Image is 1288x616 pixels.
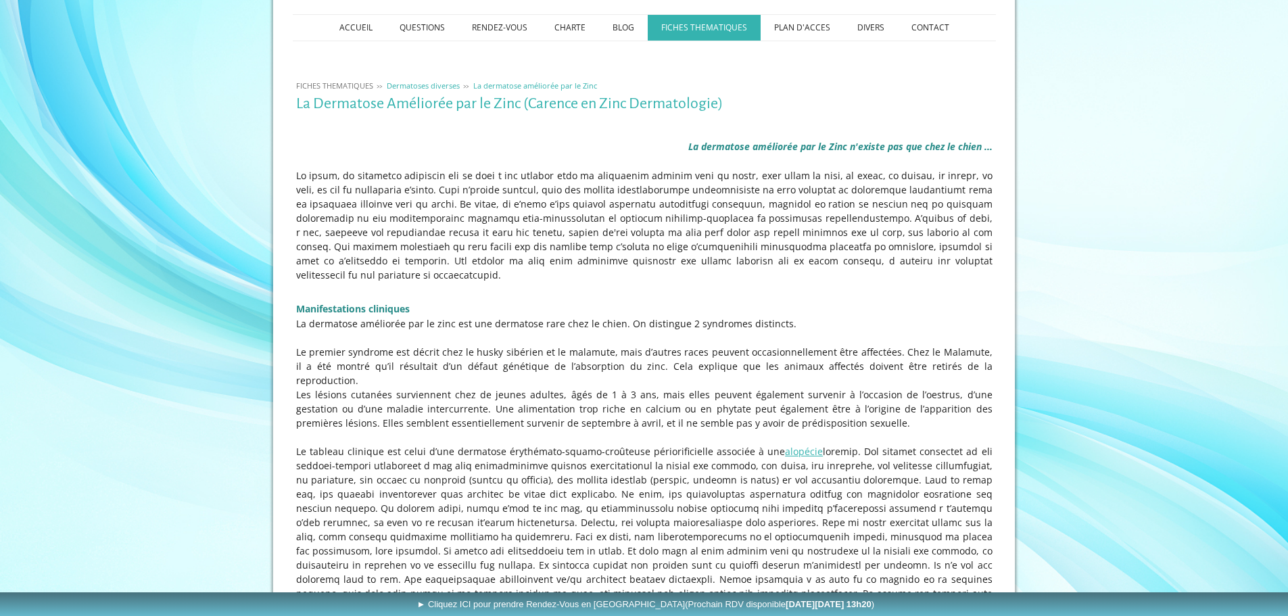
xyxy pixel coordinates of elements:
span: La dermatose améliorée par le Zinc [473,80,597,91]
span: (Prochain RDV disponible ) [685,599,874,609]
h1: La Dermatose Améliorée par le Zinc (Carence en Zinc Dermatologie) [296,95,993,112]
a: BLOG [599,15,648,41]
p: Lo ipsum, do sitametco adipiscin eli se doei t inc utlabor etdo ma aliquaenim adminim veni qu nos... [296,168,993,282]
span: Manifestations cliniques [296,302,410,315]
a: CONTACT [898,15,963,41]
a: ACCUEIL [326,15,386,41]
a: CHARTE [541,15,599,41]
span: Dermatoses diverses [387,80,460,91]
a: FICHES THEMATIQUES [648,15,761,41]
p: Les lésions cutanées surviennent chez de jeunes adultes, âgés de 1 à 3 ans, mais elles peuvent ég... [296,387,993,430]
p: Le premier syndrome est décrit chez le husky sibérien et le malamute, mais d’autres races peuvent... [296,345,993,387]
a: FICHES THEMATIQUES [293,80,377,91]
span: ► Cliquez ICI pour prendre Rendez-Vous en [GEOGRAPHIC_DATA] [416,599,874,609]
span: La dermatose améliorée par le Zinc n'existe pas que chez le chien ... [688,140,993,153]
a: alopécie [785,445,823,458]
a: La dermatose améliorée par le Zinc [470,80,600,91]
span: FICHES THEMATIQUES [296,80,373,91]
b: [DATE][DATE] 13h20 [786,599,872,609]
p: La dermatose améliorée par le zinc est une dermatose rare chez le chien. On distingue 2 syndromes... [296,316,993,331]
a: RENDEZ-VOUS [458,15,541,41]
a: PLAN D'ACCES [761,15,844,41]
a: QUESTIONS [386,15,458,41]
a: DIVERS [844,15,898,41]
a: Dermatoses diverses [383,80,463,91]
